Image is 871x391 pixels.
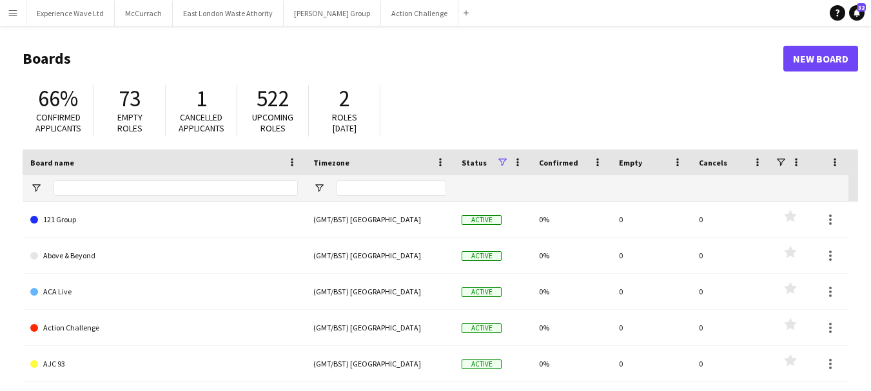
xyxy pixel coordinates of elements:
[252,111,293,134] span: Upcoming roles
[117,111,142,134] span: Empty roles
[332,111,357,134] span: Roles [DATE]
[257,84,289,113] span: 522
[38,84,78,113] span: 66%
[539,158,578,167] span: Confirmed
[611,238,691,273] div: 0
[313,158,349,167] span: Timezone
[783,46,858,72] a: New Board
[462,287,502,297] span: Active
[30,202,298,238] a: 121 Group
[531,238,611,273] div: 0%
[179,111,224,134] span: Cancelled applicants
[531,202,611,237] div: 0%
[313,182,325,194] button: Open Filter Menu
[611,274,691,309] div: 0
[619,158,642,167] span: Empty
[531,310,611,345] div: 0%
[115,1,173,26] button: McCurrach
[35,111,81,134] span: Confirmed applicants
[857,3,866,12] span: 32
[30,182,42,194] button: Open Filter Menu
[462,251,502,261] span: Active
[691,202,771,237] div: 0
[173,1,284,26] button: East London Waste Athority
[849,5,865,21] a: 32
[30,238,298,274] a: Above & Beyond
[462,359,502,369] span: Active
[339,84,350,113] span: 2
[196,84,207,113] span: 1
[462,323,502,333] span: Active
[30,274,298,310] a: ACA Live
[381,1,458,26] button: Action Challenge
[462,158,487,167] span: Status
[306,238,454,273] div: (GMT/BST) [GEOGRAPHIC_DATA]
[54,180,298,196] input: Board name Filter Input
[306,346,454,381] div: (GMT/BST) [GEOGRAPHIC_DATA]
[611,310,691,345] div: 0
[611,346,691,381] div: 0
[306,274,454,309] div: (GMT/BST) [GEOGRAPHIC_DATA]
[23,49,783,68] h1: Boards
[337,180,446,196] input: Timezone Filter Input
[691,238,771,273] div: 0
[691,274,771,309] div: 0
[531,274,611,309] div: 0%
[699,158,727,167] span: Cancels
[531,346,611,381] div: 0%
[30,346,298,382] a: AJC 93
[306,310,454,345] div: (GMT/BST) [GEOGRAPHIC_DATA]
[691,346,771,381] div: 0
[30,158,74,167] span: Board name
[691,310,771,345] div: 0
[462,215,502,225] span: Active
[26,1,115,26] button: Experience Wave Ltd
[611,202,691,237] div: 0
[284,1,381,26] button: [PERSON_NAME] Group
[30,310,298,346] a: Action Challenge
[306,202,454,237] div: (GMT/BST) [GEOGRAPHIC_DATA]
[119,84,141,113] span: 73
